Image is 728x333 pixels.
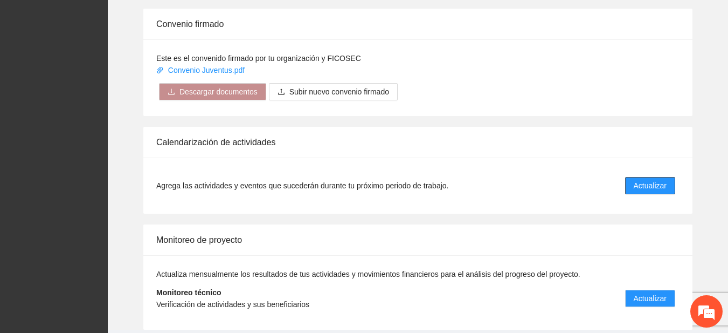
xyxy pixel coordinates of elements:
span: upload [278,88,285,97]
span: Subir nuevo convenio firmado [289,86,389,98]
span: download [168,88,175,97]
span: Actualizar [634,293,667,304]
span: uploadSubir nuevo convenio firmado [269,87,398,96]
span: Actualiza mensualmente los resultados de tus actividades y movimientos financieros para el anális... [156,270,580,278]
div: Monitoreo de proyecto [156,225,680,255]
div: Minimizar ventana de chat en vivo [177,5,203,31]
div: Convenio firmado [156,9,680,39]
div: Chatee con nosotros ahora [56,55,181,69]
button: uploadSubir nuevo convenio firmado [269,83,398,100]
textarea: Escriba su mensaje y pulse “Intro” [5,220,205,257]
button: Actualizar [625,177,675,194]
a: Convenio Juventus.pdf [156,66,247,74]
button: Actualizar [625,290,675,307]
div: Calendarización de actividades [156,127,680,158]
span: Este es el convenido firmado por tu organización y FICOSEC [156,54,361,63]
span: Descargar documentos [179,86,258,98]
button: downloadDescargar documentos [159,83,266,100]
span: Verificación de actividades y sus beneficiarios [156,300,309,309]
span: paper-clip [156,66,164,74]
strong: Monitoreo técnico [156,288,221,297]
span: Agrega las actividades y eventos que sucederán durante tu próximo periodo de trabajo. [156,180,448,192]
span: Actualizar [634,180,667,192]
span: Estamos en línea. [63,106,149,215]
